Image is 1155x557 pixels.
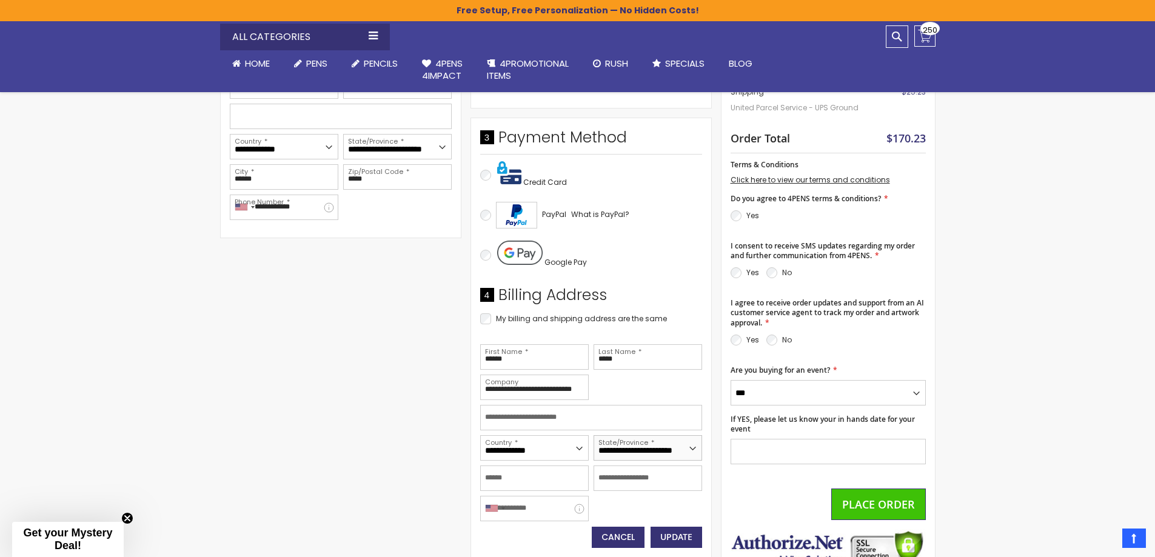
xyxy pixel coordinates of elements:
label: Yes [746,335,759,345]
span: Get your Mystery Deal! [23,527,112,552]
a: Rush [581,50,640,77]
label: No [782,335,792,345]
span: Blog [729,57,752,70]
label: Yes [746,267,759,278]
button: Place Order [831,489,926,520]
span: United Parcel Service - UPS Ground [731,97,866,119]
a: Pens [282,50,340,77]
span: Do you agree to 4PENS terms & conditions? [731,193,881,204]
span: 4Pens 4impact [422,57,463,82]
img: Pay with Google Pay [497,241,543,265]
span: I consent to receive SMS updates regarding my order and further communication from 4PENS. [731,241,915,261]
a: Blog [717,50,765,77]
a: Home [220,50,282,77]
span: Terms & Conditions [731,159,798,170]
span: Pencils [364,57,398,70]
span: 250 [923,24,937,36]
a: Pencils [340,50,410,77]
div: United States: +1 [481,496,509,521]
span: PayPal [542,209,566,219]
div: United States: +1 [230,195,258,219]
strong: Order Total [731,129,790,145]
span: Are you buying for an event? [731,365,830,375]
button: Close teaser [121,512,133,524]
a: 4Pens4impact [410,50,475,90]
span: Credit Card [523,177,567,187]
a: What is PayPal? [571,207,629,222]
span: 4PROMOTIONAL ITEMS [487,57,569,82]
a: 4PROMOTIONALITEMS [475,50,581,90]
a: 250 [914,25,936,47]
label: No [782,267,792,278]
span: Google Pay [544,257,587,267]
span: $170.23 [886,131,926,145]
span: What is PayPal? [571,209,629,219]
span: Cancel [601,531,635,543]
a: Top [1122,529,1146,548]
a: Specials [640,50,717,77]
div: Payment Method [480,127,702,154]
span: Shipping [731,87,764,97]
img: Acceptance Mark [496,202,537,228]
span: Specials [665,57,705,70]
div: All Categories [220,24,390,50]
div: Get your Mystery Deal!Close teaser [12,522,124,557]
div: Billing Address [480,285,702,312]
label: Yes [746,210,759,221]
button: Update [651,527,702,548]
span: $25.23 [902,87,926,97]
span: I agree to receive order updates and support from an AI customer service agent to track my order ... [731,298,924,327]
span: Pens [306,57,327,70]
button: Cancel [592,527,644,548]
span: Home [245,57,270,70]
span: Rush [605,57,628,70]
a: Click here to view our terms and conditions [731,175,890,185]
span: My billing and shipping address are the same [496,313,667,324]
span: Update [660,531,692,542]
span: If YES, please let us know your in hands date for your event [731,414,915,434]
span: Place Order [842,497,915,512]
img: Pay with credit card [497,161,521,185]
